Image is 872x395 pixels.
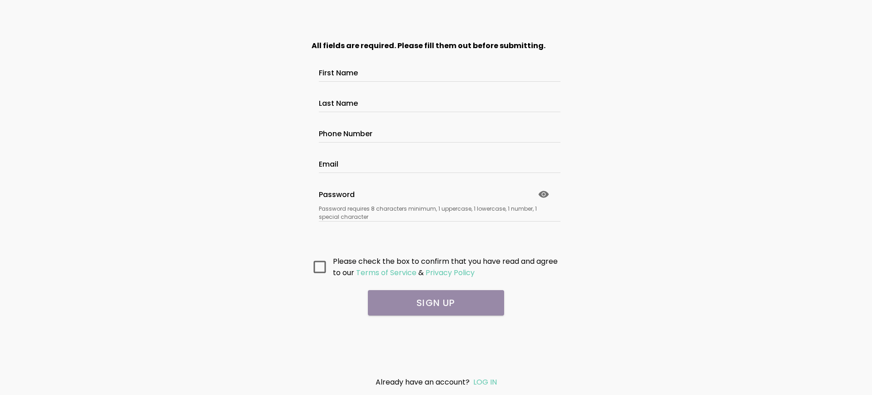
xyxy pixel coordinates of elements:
[331,253,563,281] ion-col: Please check the box to confirm that you have read and agree to our &
[330,376,542,388] div: Already have an account?
[356,267,416,278] ion-text: Terms of Service
[312,40,545,51] strong: All fields are required. Please fill them out before submitting.
[319,205,553,221] ion-text: Password requires 8 characters minimum, 1 uppercase, 1 lowercase, 1 number, 1 special character
[473,377,497,387] a: LOG IN
[426,267,475,278] ion-text: Privacy Policy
